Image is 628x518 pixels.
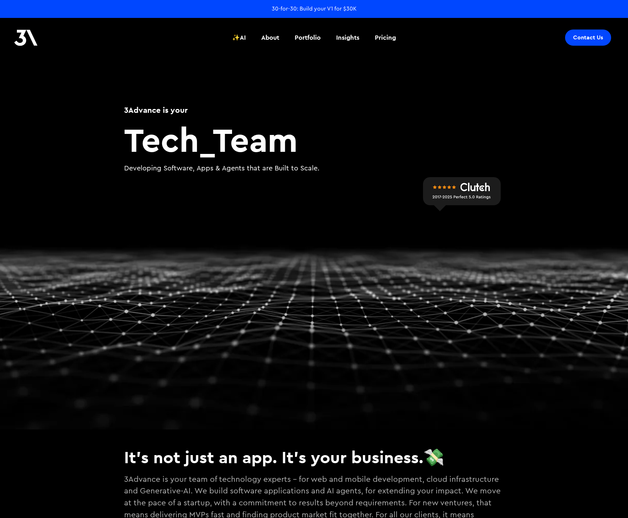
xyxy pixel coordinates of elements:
h1: 3Advance is your [124,104,504,116]
div: Contact Us [573,34,603,41]
a: Pricing [371,25,400,51]
div: ✨AI [232,33,246,42]
a: Insights [332,25,364,51]
h2: Team [124,123,504,156]
div: Insights [336,33,359,42]
span: Tech [124,118,199,161]
a: Contact Us [565,30,611,46]
div: Pricing [375,33,396,42]
a: 30-for-30: Build your V1 for $30K [272,5,357,13]
div: About [261,33,279,42]
span: _ [199,118,213,161]
p: Developing Software, Apps & Agents that are Built to Scale. [124,163,504,174]
a: ✨AI [228,25,250,51]
a: About [257,25,283,51]
a: Portfolio [290,25,325,51]
h3: It's not just an app. It's your business.💸 [124,447,504,467]
div: Portfolio [295,33,321,42]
